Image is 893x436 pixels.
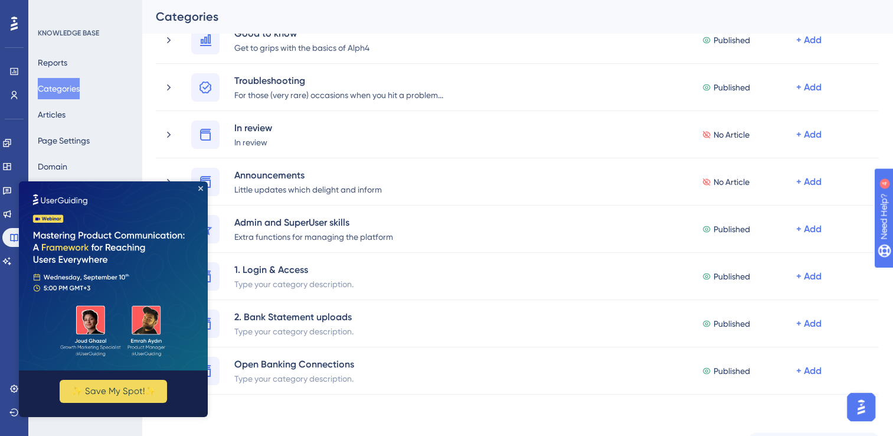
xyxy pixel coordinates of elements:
[234,121,273,135] div: In review
[234,135,273,149] div: In review
[234,168,382,182] div: Announcements
[796,175,822,189] div: + Add
[234,357,355,371] div: Open Banking Connections
[714,175,750,189] span: No Article
[234,262,354,276] div: 1. Login & Access
[234,229,394,243] div: Extra functions for managing the platform
[234,182,382,196] div: Little updates which delight and inform
[234,324,354,338] div: Type your category description.
[38,28,99,38] div: KNOWLEDGE BASE
[234,371,355,385] div: Type your category description.
[234,40,370,54] div: Get to grips with the basics of Alph4
[234,87,444,102] div: For those (very rare) occasions when you hit a problem...
[234,276,354,291] div: Type your category description.
[714,128,750,142] span: No Article
[179,5,184,9] div: Close Preview
[38,156,67,177] button: Domain
[156,8,849,25] div: Categories
[714,364,750,378] span: Published
[38,130,90,151] button: Page Settings
[796,222,822,236] div: + Add
[38,78,80,99] button: Categories
[234,310,354,324] div: 2. Bank Statement uploads
[234,215,394,229] div: Admin and SuperUser skills
[796,317,822,331] div: + Add
[796,269,822,284] div: + Add
[796,364,822,378] div: + Add
[28,3,74,17] span: Need Help?
[234,73,444,87] div: Troubleshooting
[38,52,67,73] button: Reports
[714,317,750,331] span: Published
[714,33,750,47] span: Published
[796,80,822,95] div: + Add
[843,389,879,425] iframe: UserGuiding AI Assistant Launcher
[796,33,822,47] div: + Add
[38,104,66,125] button: Articles
[714,80,750,95] span: Published
[796,128,822,142] div: + Add
[714,269,750,284] span: Published
[714,222,750,236] span: Published
[82,6,86,15] div: 4
[41,199,148,222] button: ✨ Save My Spot!✨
